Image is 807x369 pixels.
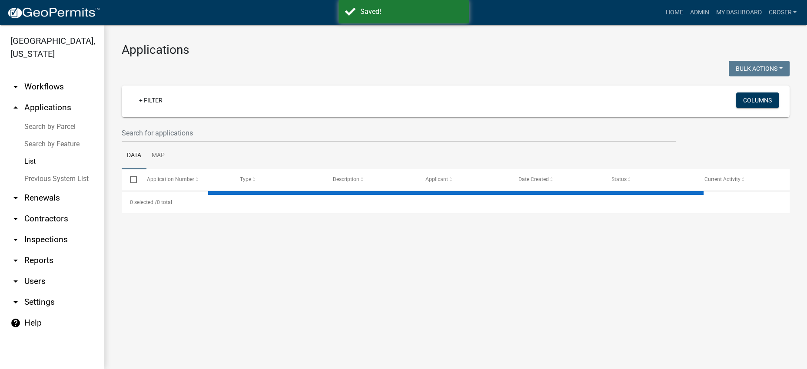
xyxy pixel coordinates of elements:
span: Type [240,176,251,182]
a: Data [122,142,146,170]
span: Current Activity [704,176,741,182]
i: arrow_drop_down [10,193,21,203]
datatable-header-cell: Date Created [510,169,603,190]
i: arrow_drop_up [10,102,21,113]
i: arrow_drop_down [10,82,21,92]
h3: Applications [122,43,790,57]
div: 0 total [122,191,790,213]
i: arrow_drop_down [10,297,21,307]
datatable-header-cell: Description [324,169,417,190]
a: Home [662,4,686,21]
a: My Dashboard [712,4,765,21]
span: Application Number [147,176,194,182]
span: Date Created [518,176,549,182]
button: Columns [736,92,779,108]
datatable-header-cell: Type [231,169,324,190]
span: 0 selected / [130,199,157,205]
i: arrow_drop_down [10,255,21,266]
i: arrow_drop_down [10,234,21,245]
datatable-header-cell: Select [122,169,138,190]
span: Status [611,176,627,182]
a: + Filter [132,92,169,108]
button: Bulk Actions [729,61,790,76]
a: Map [146,142,170,170]
a: croser [765,4,800,21]
input: Search for applications [122,124,676,142]
span: Description [332,176,359,182]
div: Saved! [360,7,462,17]
i: arrow_drop_down [10,276,21,287]
datatable-header-cell: Applicant [417,169,510,190]
span: Applicant [425,176,448,182]
i: arrow_drop_down [10,214,21,224]
datatable-header-cell: Application Number [138,169,231,190]
datatable-header-cell: Status [603,169,696,190]
a: Admin [686,4,712,21]
datatable-header-cell: Current Activity [696,169,789,190]
i: help [10,318,21,328]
